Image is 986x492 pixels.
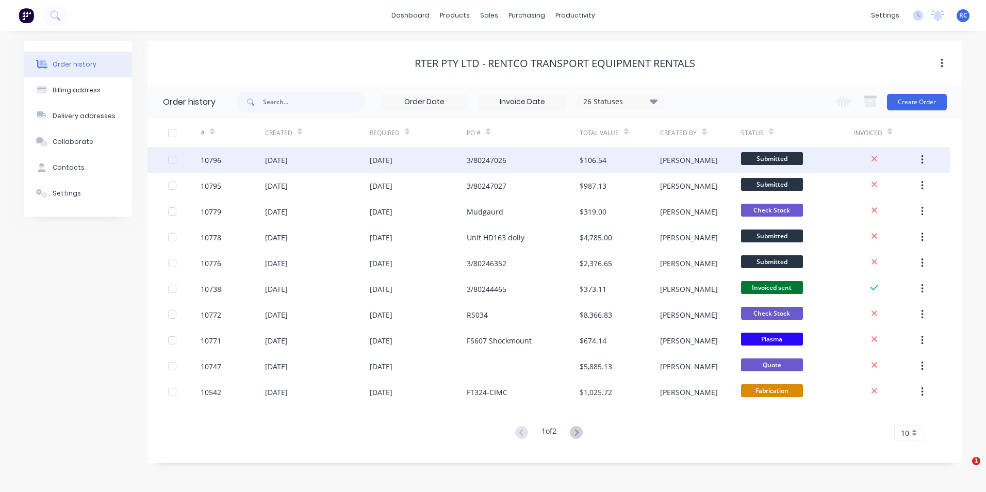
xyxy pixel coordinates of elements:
div: 10776 [201,258,221,269]
span: Submitted [741,229,803,242]
span: 1 [972,457,980,465]
div: 10779 [201,206,221,217]
div: Order history [163,96,216,108]
div: 10747 [201,361,221,372]
div: Created By [660,119,741,147]
div: [PERSON_NAME] [660,232,718,243]
div: 10771 [201,335,221,346]
div: [DATE] [370,335,392,346]
div: Required [370,119,467,147]
span: Check Stock [741,204,803,217]
div: FT324-CIMC [467,387,507,398]
div: 10796 [201,155,221,166]
div: 10772 [201,309,221,320]
button: Delivery addresses [24,103,132,129]
input: Order Date [381,94,468,110]
div: # [201,119,265,147]
input: Invoice Date [479,94,566,110]
div: PO # [467,119,580,147]
button: Collaborate [24,129,132,155]
button: Billing address [24,77,132,103]
div: productivity [550,8,600,23]
div: Unit HD163 dolly [467,232,524,243]
div: [DATE] [265,206,288,217]
div: 1 of 2 [541,425,556,440]
div: [PERSON_NAME] [660,335,718,346]
span: 10 [901,428,909,438]
div: [PERSON_NAME] [660,155,718,166]
div: [DATE] [370,155,392,166]
div: 3/80246352 [467,258,506,269]
div: [DATE] [370,284,392,294]
button: Order history [24,52,132,77]
div: [DATE] [370,206,392,217]
div: sales [475,8,503,23]
input: Search... [263,92,365,112]
div: [DATE] [265,258,288,269]
div: Billing address [53,86,101,95]
div: PO # [467,128,481,138]
span: Quote [741,358,803,371]
div: # [201,128,205,138]
div: 26 Statuses [577,96,664,107]
div: Created [265,119,370,147]
div: Settings [53,189,81,198]
div: Created [265,128,292,138]
div: 10542 [201,387,221,398]
span: Invoiced sent [741,281,803,294]
div: [PERSON_NAME] [660,309,718,320]
div: purchasing [503,8,550,23]
div: [DATE] [265,155,288,166]
div: [DATE] [370,309,392,320]
div: Total Value [580,119,660,147]
img: Factory [19,8,34,23]
div: [DATE] [370,258,392,269]
a: dashboard [386,8,435,23]
div: [DATE] [265,387,288,398]
div: Invoiced [854,119,918,147]
span: Check Stock [741,307,803,320]
span: Fabrication [741,384,803,397]
div: 10738 [201,284,221,294]
div: Status [741,128,764,138]
div: RS034 [467,309,488,320]
span: RC [959,11,967,20]
div: [DATE] [265,361,288,372]
div: Contacts [53,163,85,172]
div: [PERSON_NAME] [660,361,718,372]
div: $987.13 [580,181,606,191]
span: Submitted [741,178,803,191]
div: Mudgaurd [467,206,503,217]
div: [DATE] [370,361,392,372]
div: [DATE] [265,284,288,294]
div: FS607 Shockmount [467,335,532,346]
div: $674.14 [580,335,606,346]
div: Required [370,128,400,138]
span: Plasma [741,333,803,346]
div: Created By [660,128,697,138]
div: Order history [53,60,96,69]
div: [DATE] [265,232,288,243]
div: $373.11 [580,284,606,294]
div: Total Value [580,128,619,138]
div: [DATE] [370,387,392,398]
div: products [435,8,475,23]
div: [DATE] [265,181,288,191]
div: [DATE] [370,181,392,191]
div: $8,366.83 [580,309,612,320]
div: Invoiced [854,128,882,138]
div: [PERSON_NAME] [660,258,718,269]
div: [DATE] [370,232,392,243]
div: [PERSON_NAME] [660,181,718,191]
div: Collaborate [53,137,93,146]
div: 10795 [201,181,221,191]
div: 3/80244465 [467,284,506,294]
span: Submitted [741,255,803,268]
iframe: Intercom live chat [951,457,976,482]
div: [PERSON_NAME] [660,387,718,398]
div: $1,025.72 [580,387,612,398]
div: [DATE] [265,309,288,320]
div: $2,376.65 [580,258,612,269]
div: $319.00 [580,206,606,217]
button: Contacts [24,155,132,181]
